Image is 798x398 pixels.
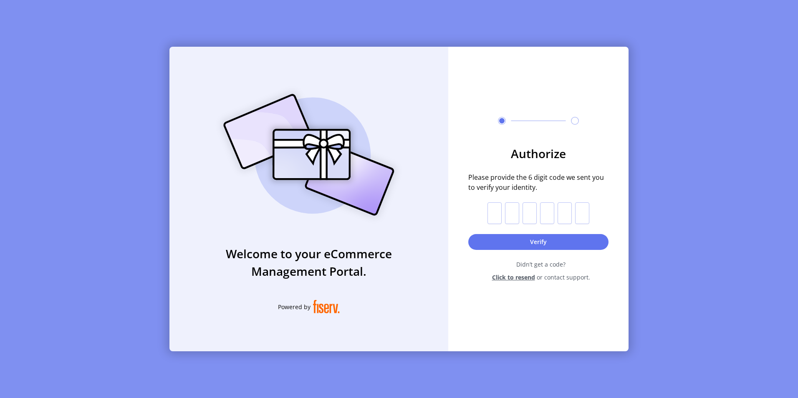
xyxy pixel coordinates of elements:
span: Didn’t get a code? [473,260,609,269]
button: Verify [468,234,609,250]
h3: Authorize [468,145,609,162]
h3: Welcome to your eCommerce Management Portal. [169,245,448,280]
span: Please provide the 6 digit code we sent you to verify your identity. [468,172,609,192]
span: Click to resend [492,273,535,282]
img: card_Illustration.svg [211,85,407,225]
span: Powered by [278,302,311,311]
span: or contact support. [537,273,590,282]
